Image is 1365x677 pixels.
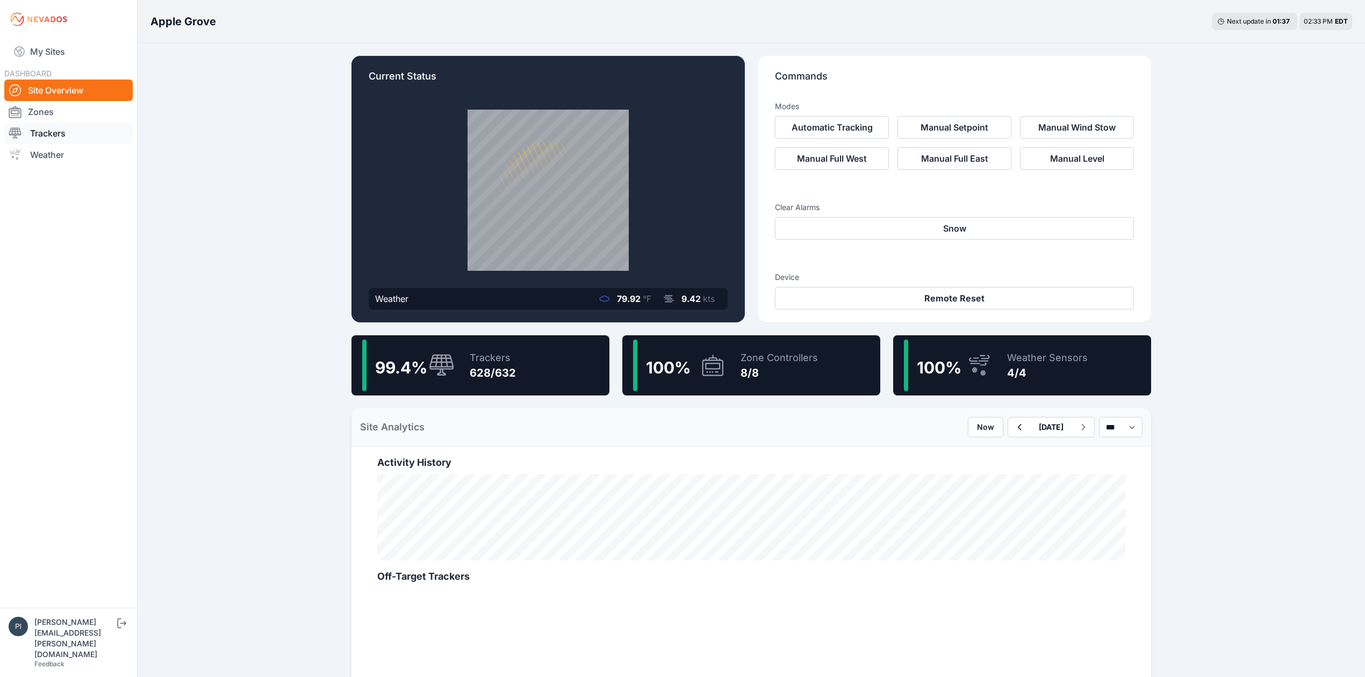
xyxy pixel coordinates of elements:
[150,8,216,35] nav: Breadcrumb
[646,358,691,377] span: 100 %
[1335,17,1348,25] span: EDT
[1007,350,1088,365] div: Weather Sensors
[1007,365,1088,380] div: 4/4
[360,420,425,435] h2: Site Analytics
[375,358,427,377] span: 99.4 %
[1273,17,1292,26] div: 01 : 37
[34,660,64,668] a: Feedback
[9,11,69,28] img: Nevados
[775,202,1134,213] h3: Clear Alarms
[375,292,408,305] div: Weather
[470,365,516,380] div: 628/632
[1030,417,1072,437] button: [DATE]
[4,69,52,78] span: DASHBOARD
[741,365,818,380] div: 8/8
[4,123,133,144] a: Trackers
[4,39,133,64] a: My Sites
[1304,17,1333,25] span: 02:33 PM
[470,350,516,365] div: Trackers
[968,417,1003,437] button: Now
[1227,17,1271,25] span: Next update in
[1020,147,1134,170] button: Manual Level
[775,287,1134,309] button: Remote Reset
[377,569,1125,584] h2: Off-Target Trackers
[369,69,728,92] p: Current Status
[897,116,1011,139] button: Manual Setpoint
[775,101,799,112] h3: Modes
[377,455,1125,470] h2: Activity History
[617,293,641,304] span: 79.92
[893,335,1151,395] a: 100%Weather Sensors4/4
[775,217,1134,240] button: Snow
[351,335,609,395] a: 99.4%Trackers628/632
[775,116,889,139] button: Automatic Tracking
[775,69,1134,92] p: Commands
[4,144,133,165] a: Weather
[775,272,1134,283] h3: Device
[741,350,818,365] div: Zone Controllers
[775,147,889,170] button: Manual Full West
[622,335,880,395] a: 100%Zone Controllers8/8
[1020,116,1134,139] button: Manual Wind Stow
[917,358,961,377] span: 100 %
[4,101,133,123] a: Zones
[681,293,701,304] span: 9.42
[643,293,651,304] span: °F
[150,14,216,29] h3: Apple Grove
[9,617,28,636] img: piotr.kolodziejczyk@energix-group.com
[703,293,715,304] span: kts
[897,147,1011,170] button: Manual Full East
[34,617,115,660] div: [PERSON_NAME][EMAIL_ADDRESS][PERSON_NAME][DOMAIN_NAME]
[4,80,133,101] a: Site Overview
